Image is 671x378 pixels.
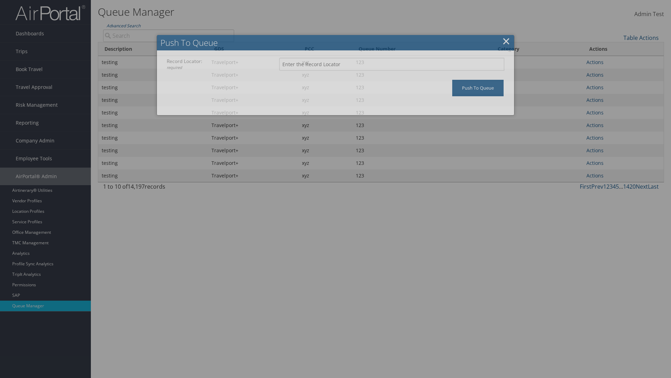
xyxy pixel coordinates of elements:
a: × [502,34,510,48]
h2: Push To Queue [157,35,514,50]
input: Enter the Record Locator [279,58,504,71]
div: required [167,65,279,71]
label: Record Locator: [167,58,279,71]
input: Push To Queue [452,80,504,96]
